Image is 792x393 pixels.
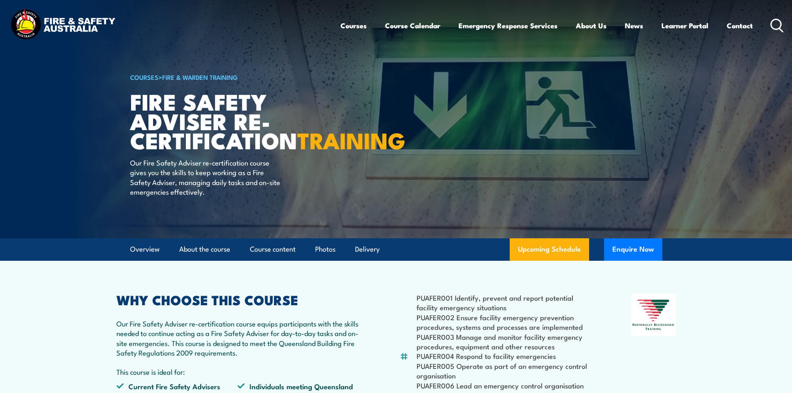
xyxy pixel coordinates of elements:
a: Upcoming Schedule [510,238,589,261]
li: PUAFER003 Manage and monitor facility emergency procedures, equipment and other resources [417,332,591,351]
a: Course content [250,238,296,260]
a: About the course [179,238,230,260]
a: Course Calendar [385,15,440,37]
p: Our Fire Safety Adviser re-certification course gives you the skills to keep working as a Fire Sa... [130,158,282,197]
li: PUAFER006 Lead an emergency control organisation [417,381,591,390]
li: PUAFER002 Ensure facility emergency prevention procedures, systems and processes are implemented [417,312,591,332]
a: COURSES [130,72,158,82]
h1: Fire Safety Adviser Re-certification [130,91,336,150]
a: Learner Portal [661,15,708,37]
a: Courses [340,15,367,37]
button: Enquire Now [604,238,662,261]
a: Overview [130,238,160,260]
a: Delivery [355,238,380,260]
p: This course is ideal for: [116,367,359,376]
a: Photos [315,238,336,260]
a: Emergency Response Services [459,15,558,37]
a: News [625,15,643,37]
a: Fire & Warden Training [162,72,238,82]
h2: WHY CHOOSE THIS COURSE [116,294,359,305]
a: About Us [576,15,607,37]
li: PUAFER005 Operate as part of an emergency control organisation [417,361,591,381]
a: Contact [727,15,753,37]
li: PUAFER004 Respond to facility emergencies [417,351,591,361]
p: Our Fire Safety Adviser re-certification course equips participants with the skills needed to con... [116,319,359,358]
li: PUAFER001 Identify, prevent and report potential facility emergency situations [417,293,591,312]
h6: > [130,72,336,82]
strong: TRAINING [297,122,405,157]
img: Nationally Recognised Training logo. [631,294,676,336]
